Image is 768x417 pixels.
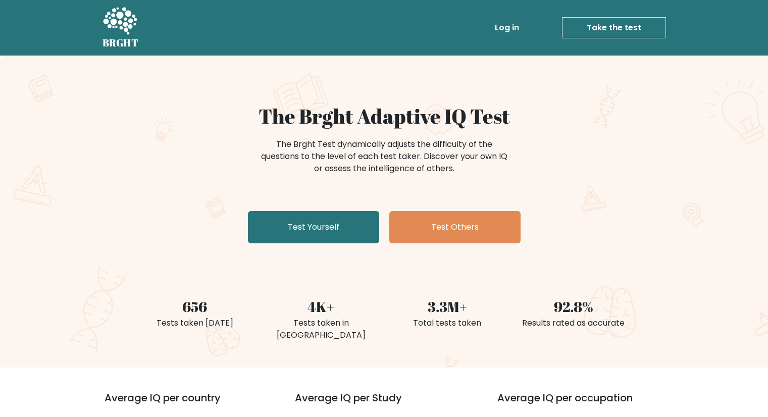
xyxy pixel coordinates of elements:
div: Total tests taken [390,317,504,329]
div: 656 [138,296,252,317]
div: The Brght Test dynamically adjusts the difficulty of the questions to the level of each test take... [258,138,510,175]
a: Test Others [389,211,521,243]
a: Take the test [562,17,666,38]
div: 4K+ [264,296,378,317]
div: Tests taken [DATE] [138,317,252,329]
h3: Average IQ per occupation [497,392,676,416]
h5: BRGHT [103,37,139,49]
div: 3.3M+ [390,296,504,317]
a: Log in [491,18,523,38]
div: Results rated as accurate [517,317,631,329]
div: 92.8% [517,296,631,317]
div: Tests taken in [GEOGRAPHIC_DATA] [264,317,378,341]
h3: Average IQ per country [105,392,259,416]
h1: The Brght Adaptive IQ Test [138,104,631,128]
h3: Average IQ per Study [295,392,473,416]
a: Test Yourself [248,211,379,243]
a: BRGHT [103,4,139,51]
